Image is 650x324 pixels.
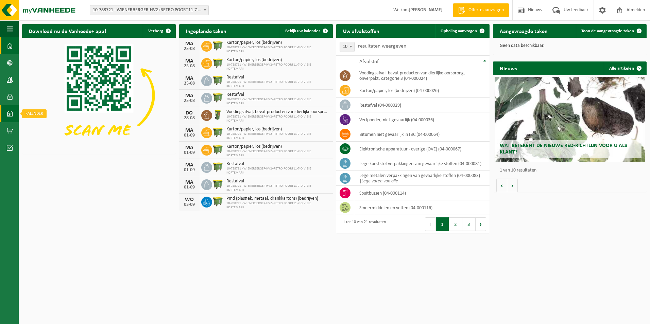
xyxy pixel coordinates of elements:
img: WB-1100-HPE-GN-50 [212,196,224,207]
span: 10-788721 - WIENERBERGER-HV2+RETRO POORT11-7-DIVISIE KORTEMARK [226,115,329,123]
label: resultaten weergeven [358,43,406,49]
img: WB-1100-HPE-GN-50 [212,40,224,51]
div: MA [183,162,196,168]
span: 10-788721 - WIENERBERGER-HV2+RETRO POORT11-7-DIVISIE KORTEMARK [226,184,329,192]
button: Next [476,217,486,231]
div: 03-09 [183,202,196,207]
button: Previous [425,217,436,231]
strong: [PERSON_NAME] [409,7,443,13]
img: WB-0060-HPE-GN-50 [212,109,224,121]
td: lege metalen verpakkingen van gevaarlijke stoffen (04-000083) | [354,171,490,186]
span: Toon de aangevraagde taken [581,29,634,33]
p: 1 van 10 resultaten [500,168,643,173]
a: Alle artikelen [604,61,646,75]
div: 1 tot 10 van 21 resultaten [340,217,386,232]
div: 01-09 [183,185,196,190]
span: Pmd (plastiek, metaal, drankkartons) (bedrijven) [226,196,329,201]
td: smeermiddelen en vetten (04-000116) [354,200,490,215]
a: Toon de aangevraagde taken [576,24,646,38]
h2: Ingeplande taken [179,24,233,37]
span: 10-788721 - WIENERBERGER-HV2+RETRO POORT11-7-DIVISIE KORTEMARK - KORTEMARK [90,5,208,15]
span: Karton/papier, los (bedrijven) [226,127,329,132]
td: verfpoeder, niet-gevaarlijk (04-000036) [354,112,490,127]
i: Lege vaten van olie [361,179,398,184]
div: 28-08 [183,116,196,121]
img: WB-1100-HPE-GN-50 [212,161,224,173]
span: Karton/papier, los (bedrijven) [226,40,329,46]
span: 10-788721 - WIENERBERGER-HV2+RETRO POORT11-7-DIVISIE KORTEMARK [226,97,329,106]
img: WB-1100-HPE-GN-50 [212,92,224,103]
img: WB-1100-HPE-GN-50 [212,74,224,86]
span: 10-788721 - WIENERBERGER-HV2+RETRO POORT11-7-DIVISIE KORTEMARK [226,167,329,175]
span: Restafval [226,161,329,167]
div: 01-09 [183,168,196,173]
span: Karton/papier, los (bedrijven) [226,57,329,63]
div: 01-09 [183,150,196,155]
span: Offerte aanvragen [467,7,506,14]
span: 10-788721 - WIENERBERGER-HV2+RETRO POORT11-7-DIVISIE KORTEMARK [226,149,329,158]
a: Bekijk uw kalender [280,24,332,38]
a: Offerte aanvragen [453,3,509,17]
img: WB-1100-HPE-GN-50 [212,178,224,190]
span: 10 [340,42,354,52]
span: 10-788721 - WIENERBERGER-HV2+RETRO POORT11-7-DIVISIE KORTEMARK - KORTEMARK [90,5,209,15]
span: Wat betekent de nieuwe RED-richtlijn voor u als klant? [500,143,627,155]
span: Restafval [226,75,329,80]
div: MA [183,76,196,81]
span: Verberg [148,29,163,33]
span: 10 [340,42,355,52]
span: Bekijk uw kalender [285,29,320,33]
h2: Download nu de Vanheede+ app! [22,24,113,37]
div: 25-08 [183,81,196,86]
button: Volgende [507,179,518,192]
button: Verberg [143,24,175,38]
img: WB-1100-HPE-GN-50 [212,57,224,69]
span: Afvalstof [359,59,379,65]
div: 25-08 [183,47,196,51]
button: Vorige [496,179,507,192]
td: elektronische apparatuur - overige (OVE) (04-000067) [354,142,490,156]
button: 2 [449,217,462,231]
span: 10-788721 - WIENERBERGER-HV2+RETRO POORT11-7-DIVISIE KORTEMARK [226,132,329,140]
h2: Uw afvalstoffen [336,24,386,37]
a: Ophaling aanvragen [435,24,489,38]
span: Karton/papier, los (bedrijven) [226,144,329,149]
span: Ophaling aanvragen [441,29,477,33]
span: Restafval [226,92,329,97]
td: bitumen niet gevaarlijk in IBC (04-000064) [354,127,490,142]
button: 1 [436,217,449,231]
span: 10-788721 - WIENERBERGER-HV2+RETRO POORT11-7-DIVISIE KORTEMARK [226,80,329,88]
span: 10-788721 - WIENERBERGER-HV2+RETRO POORT11-7-DIVISIE KORTEMARK [226,46,329,54]
div: MA [183,58,196,64]
div: 01-09 [183,133,196,138]
div: WO [183,197,196,202]
div: MA [183,93,196,98]
img: Download de VHEPlus App [22,38,176,153]
span: 10-788721 - WIENERBERGER-HV2+RETRO POORT11-7-DIVISIE KORTEMARK [226,63,329,71]
span: Voedingsafval, bevat producten van dierlijke oorsprong, onverpakt, categorie 3 [226,109,329,115]
td: spuitbussen (04-000114) [354,186,490,200]
div: MA [183,41,196,47]
div: DO [183,110,196,116]
span: Restafval [226,179,329,184]
td: restafval (04-000029) [354,98,490,112]
div: MA [183,128,196,133]
p: Geen data beschikbaar. [500,43,640,48]
h2: Aangevraagde taken [493,24,554,37]
div: MA [183,145,196,150]
td: karton/papier, los (bedrijven) (04-000026) [354,83,490,98]
img: WB-1100-HPE-GN-50 [212,144,224,155]
td: voedingsafval, bevat producten van dierlijke oorsprong, onverpakt, categorie 3 (04-000024) [354,68,490,83]
img: WB-1100-HPE-GN-50 [212,126,224,138]
span: 10-788721 - WIENERBERGER-HV2+RETRO POORT11-7-DIVISIE KORTEMARK [226,201,329,210]
div: 25-08 [183,64,196,69]
h2: Nieuws [493,61,524,75]
div: MA [183,180,196,185]
button: 3 [462,217,476,231]
div: 25-08 [183,98,196,103]
a: Wat betekent de nieuwe RED-richtlijn voor u als klant? [495,77,645,162]
td: lege kunststof verpakkingen van gevaarlijke stoffen (04-000081) [354,156,490,171]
